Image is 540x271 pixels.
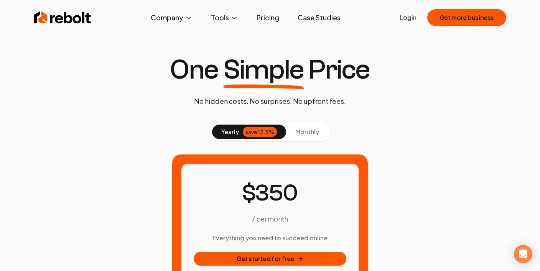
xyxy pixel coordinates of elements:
[291,10,347,25] a: Case Studies
[34,10,91,25] img: Rebolt Logo
[205,10,244,25] button: Tools
[145,10,199,25] button: Company
[427,9,506,26] button: Get more business
[286,125,328,139] button: monthly
[243,127,277,137] div: save 12.5%
[400,13,417,22] a: Login
[223,56,304,84] span: Simple
[212,125,286,139] button: yearlysave 12.5%
[194,96,346,107] p: No hidden costs. No surprises. No upfront fees.
[170,56,370,84] h1: One Price
[252,214,288,224] p: / per month
[194,233,346,243] h3: Everything you need to succeed online
[221,127,239,136] span: yearly
[295,128,319,136] span: monthly
[514,245,532,263] div: Open Intercom Messenger
[194,252,346,266] button: Get started for free
[250,10,285,25] a: Pricing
